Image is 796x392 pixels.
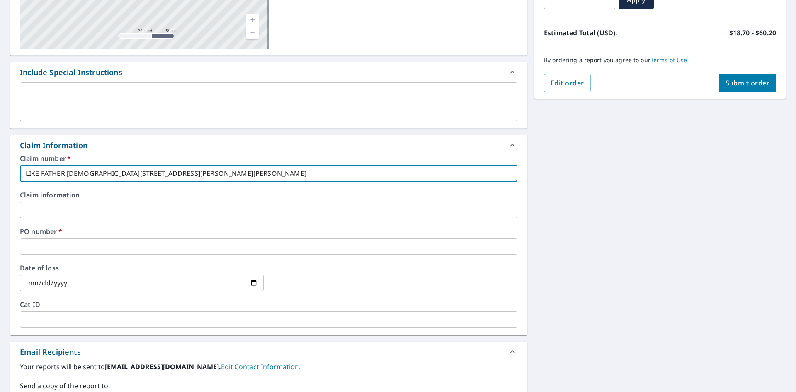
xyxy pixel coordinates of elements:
[10,62,527,82] div: Include Special Instructions
[20,228,517,235] label: PO number
[20,192,517,198] label: Claim information
[726,78,770,88] span: Submit order
[105,362,221,371] b: [EMAIL_ADDRESS][DOMAIN_NAME].
[221,362,301,371] a: EditContactInfo
[20,140,87,151] div: Claim Information
[20,362,517,372] label: Your reports will be sent to
[551,78,584,88] span: Edit order
[544,74,591,92] button: Edit order
[20,346,81,358] div: Email Recipients
[20,381,517,391] label: Send a copy of the report to:
[544,56,776,64] p: By ordering a report you agree to our
[20,155,517,162] label: Claim number
[719,74,777,92] button: Submit order
[650,56,687,64] a: Terms of Use
[10,135,527,155] div: Claim Information
[544,28,660,38] p: Estimated Total (USD):
[10,342,527,362] div: Email Recipients
[20,265,264,271] label: Date of loss
[246,26,259,39] a: Current Level 17, Zoom Out
[729,28,776,38] p: $18.70 - $60.20
[20,301,517,308] label: Cat ID
[20,67,122,78] div: Include Special Instructions
[246,14,259,26] a: Current Level 17, Zoom In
